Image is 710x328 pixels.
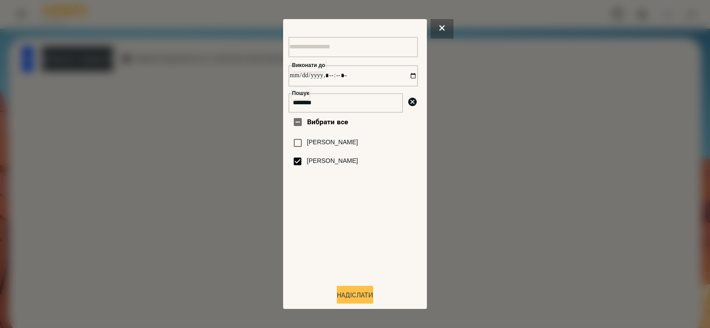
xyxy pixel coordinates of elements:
[307,157,358,166] label: [PERSON_NAME]
[307,138,358,147] label: [PERSON_NAME]
[292,88,309,99] label: Пошук
[307,117,348,127] span: Вибрати все
[337,286,373,305] button: Надіслати
[292,60,325,71] label: Виконати до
